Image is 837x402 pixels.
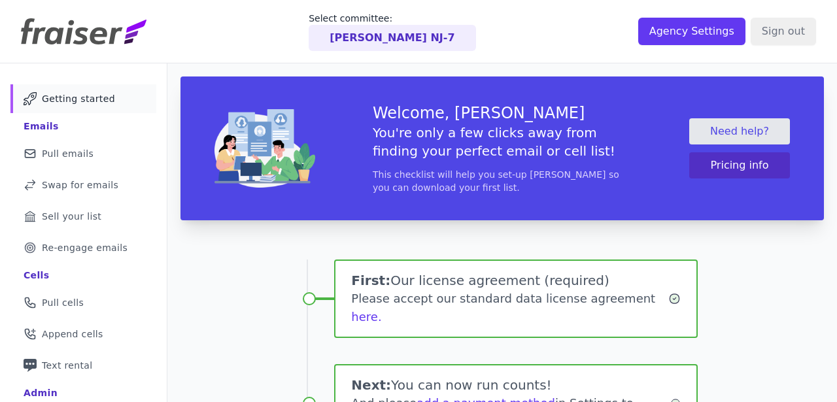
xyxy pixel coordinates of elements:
[24,269,49,282] div: Cells
[10,351,156,380] a: Text rental
[10,288,156,317] a: Pull cells
[24,386,58,399] div: Admin
[21,18,146,44] img: Fraiser Logo
[351,290,668,326] div: Please accept our standard data license agreement
[689,118,790,144] a: Need help?
[351,377,391,393] span: Next:
[638,18,745,45] input: Agency Settings
[309,12,475,51] a: Select committee: [PERSON_NAME] NJ-7
[42,359,93,372] span: Text rental
[373,124,632,160] h5: You're only a few clicks away from finding your perfect email or cell list!
[42,296,84,309] span: Pull cells
[214,109,315,188] img: img
[42,92,115,105] span: Getting started
[330,30,454,46] p: [PERSON_NAME] NJ-7
[10,171,156,199] a: Swap for emails
[42,210,101,223] span: Sell your list
[42,147,94,160] span: Pull emails
[10,233,156,262] a: Re-engage emails
[351,273,390,288] span: First:
[10,320,156,348] a: Append cells
[373,168,632,194] p: This checklist will help you set-up [PERSON_NAME] so you can download your first list.
[42,178,118,192] span: Swap for emails
[351,271,668,290] h1: Our license agreement (required)
[751,18,816,45] input: Sign out
[10,139,156,168] a: Pull emails
[42,327,103,341] span: Append cells
[373,103,632,124] h3: Welcome, [PERSON_NAME]
[689,152,790,178] button: Pricing info
[24,120,59,133] div: Emails
[42,241,128,254] span: Re-engage emails
[10,202,156,231] a: Sell your list
[10,84,156,113] a: Getting started
[351,376,670,394] h1: You can now run counts!
[309,12,475,25] p: Select committee:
